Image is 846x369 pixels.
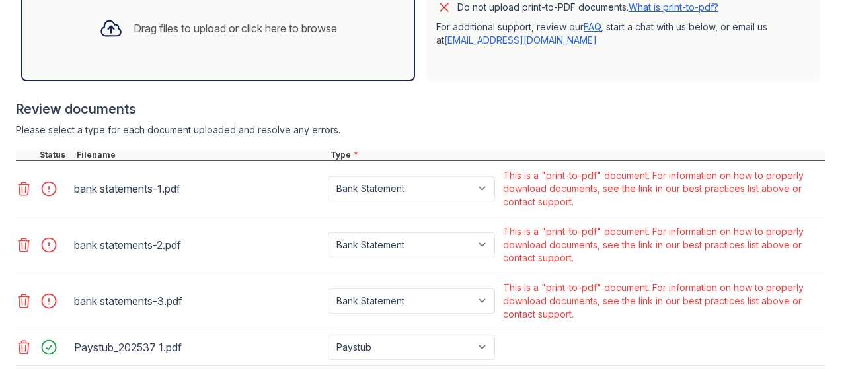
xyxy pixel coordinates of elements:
[444,34,597,46] a: [EMAIL_ADDRESS][DOMAIN_NAME]
[37,150,74,160] div: Status
[503,169,822,209] div: This is a "print-to-pdf" document. For information on how to properly download documents, see the...
[74,290,323,312] div: bank statements-3.pdf
[584,21,601,32] a: FAQ
[74,150,328,160] div: Filename
[74,337,323,358] div: Paystub_202537 1.pdf
[629,1,718,13] a: What is print-to-pdf?
[16,100,825,118] div: Review documents
[74,234,323,255] div: bank statements-2.pdf
[436,20,809,47] p: For additional support, review our , start a chat with us below, or email us at
[503,225,822,265] div: This is a "print-to-pdf" document. For information on how to properly download documents, see the...
[134,20,337,36] div: Drag files to upload or click here to browse
[74,178,323,199] div: bank statements-1.pdf
[503,281,822,321] div: This is a "print-to-pdf" document. For information on how to properly download documents, see the...
[328,150,825,160] div: Type
[16,123,825,137] div: Please select a type for each document uploaded and resolve any errors.
[457,1,718,14] p: Do not upload print-to-PDF documents.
